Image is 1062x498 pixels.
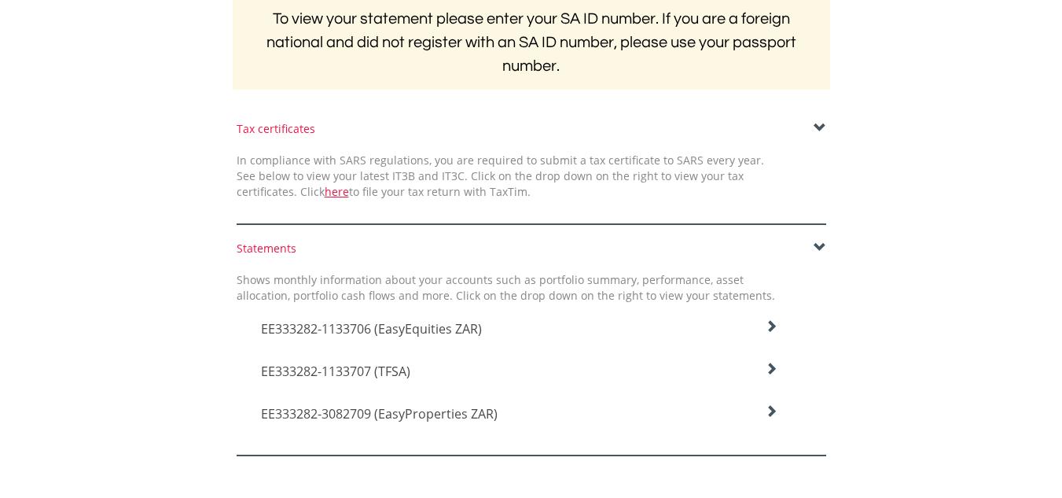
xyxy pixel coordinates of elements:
[237,153,764,199] span: In compliance with SARS regulations, you are required to submit a tax certificate to SARS every y...
[225,272,787,304] div: Shows monthly information about your accounts such as portfolio summary, performance, asset alloc...
[261,320,482,338] span: EE333282-1133706 (EasyEquities ZAR)
[261,405,498,422] span: EE333282-3082709 (EasyProperties ZAR)
[325,184,349,199] a: here
[237,121,826,137] div: Tax certificates
[261,363,410,380] span: EE333282-1133707 (TFSA)
[300,184,531,199] span: Click to file your tax return with TaxTim.
[237,241,826,256] div: Statements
